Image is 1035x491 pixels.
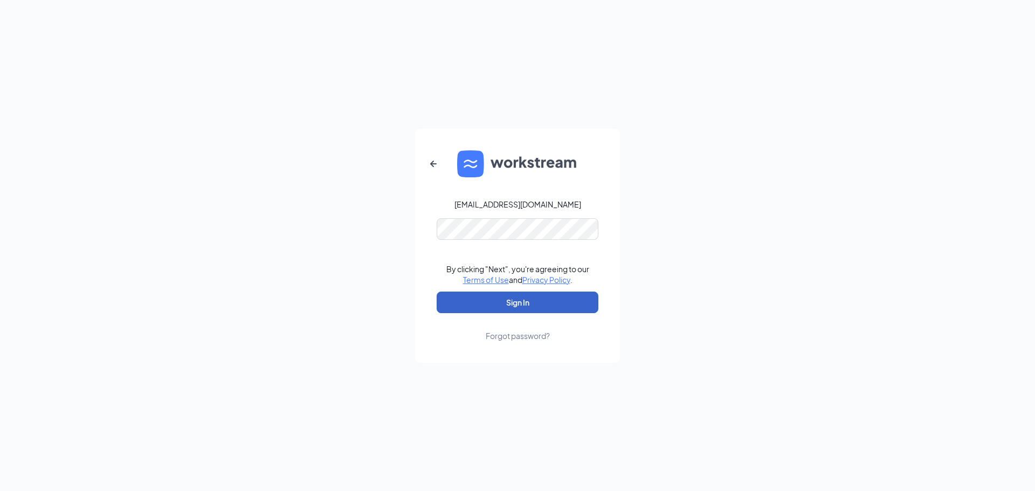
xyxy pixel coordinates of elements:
[420,151,446,177] button: ArrowLeftNew
[446,264,589,285] div: By clicking "Next", you're agreeing to our and .
[437,292,598,313] button: Sign In
[463,275,509,285] a: Terms of Use
[457,150,578,177] img: WS logo and Workstream text
[454,199,581,210] div: [EMAIL_ADDRESS][DOMAIN_NAME]
[522,275,570,285] a: Privacy Policy
[486,330,550,341] div: Forgot password?
[486,313,550,341] a: Forgot password?
[427,157,440,170] svg: ArrowLeftNew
